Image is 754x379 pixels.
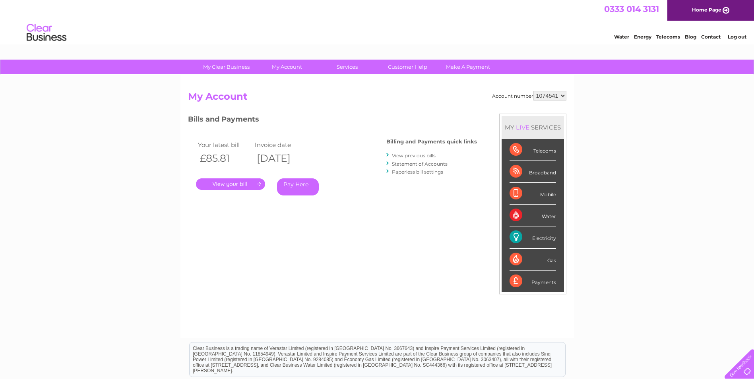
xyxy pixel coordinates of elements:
[510,161,556,183] div: Broadband
[510,249,556,271] div: Gas
[502,116,564,139] div: MY SERVICES
[190,4,565,39] div: Clear Business is a trading name of Verastar Limited (registered in [GEOGRAPHIC_DATA] No. 3667643...
[614,34,629,40] a: Water
[510,226,556,248] div: Electricity
[196,139,253,150] td: Your latest bill
[656,34,680,40] a: Telecoms
[685,34,696,40] a: Blog
[510,139,556,161] div: Telecoms
[188,91,566,106] h2: My Account
[604,4,659,14] a: 0333 014 3131
[634,34,651,40] a: Energy
[277,178,319,195] a: Pay Here
[314,60,380,74] a: Services
[701,34,721,40] a: Contact
[253,150,310,166] th: [DATE]
[392,161,448,167] a: Statement of Accounts
[435,60,501,74] a: Make A Payment
[194,60,259,74] a: My Clear Business
[392,169,443,175] a: Paperless bill settings
[253,139,310,150] td: Invoice date
[728,34,746,40] a: Log out
[510,183,556,205] div: Mobile
[196,150,253,166] th: £85.81
[510,271,556,292] div: Payments
[254,60,320,74] a: My Account
[510,205,556,226] div: Water
[188,114,477,128] h3: Bills and Payments
[386,139,477,145] h4: Billing and Payments quick links
[492,91,566,101] div: Account number
[514,124,531,131] div: LIVE
[392,153,436,159] a: View previous bills
[375,60,440,74] a: Customer Help
[26,21,67,45] img: logo.png
[196,178,265,190] a: .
